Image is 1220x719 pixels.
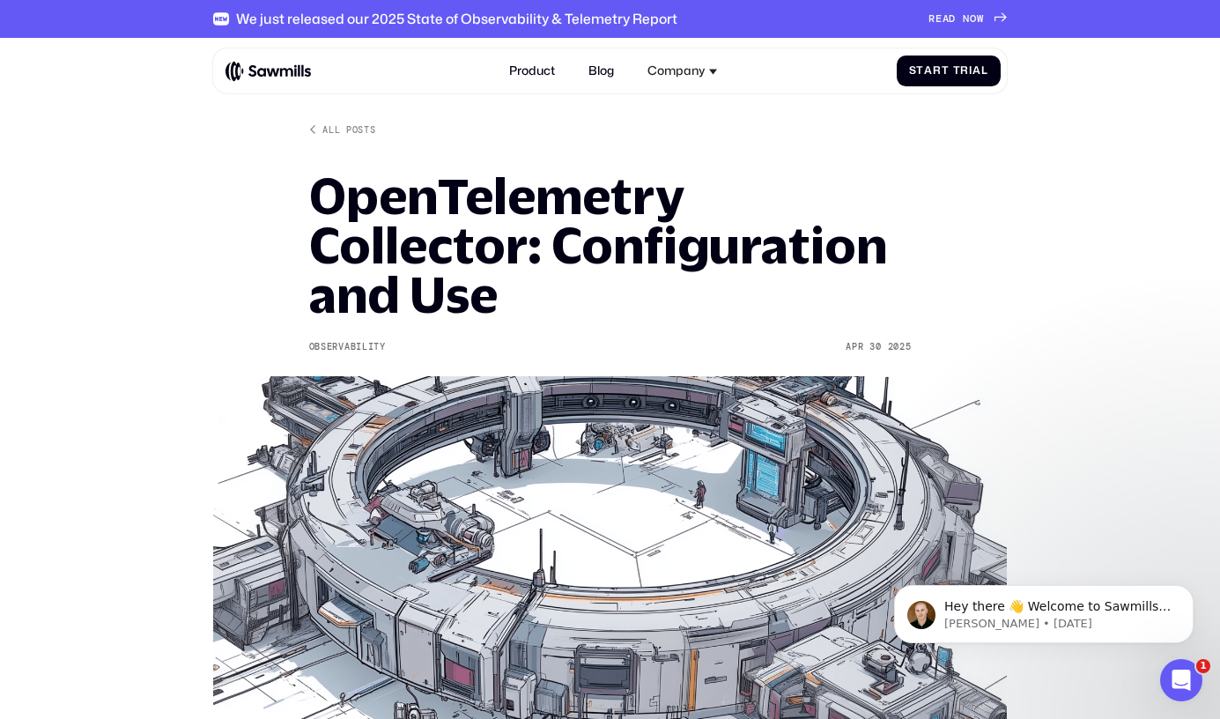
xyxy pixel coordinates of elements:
div: 2025 [888,342,912,352]
span: t [916,64,924,78]
a: StartTrial [897,56,1001,86]
a: Blog [580,55,624,87]
div: Company [639,55,726,87]
div: Apr [846,342,863,352]
span: r [933,64,942,78]
div: All posts [322,123,375,136]
span: W [977,12,984,26]
span: a [924,64,933,78]
span: 1 [1196,659,1210,673]
a: READNOW [928,12,1007,26]
span: a [972,64,981,78]
span: r [960,64,969,78]
span: O [970,12,977,26]
iframe: Intercom live chat [1160,659,1202,701]
span: D [949,12,956,26]
span: N [963,12,970,26]
span: S [909,64,917,78]
span: l [981,64,988,78]
span: A [943,12,950,26]
span: t [942,64,950,78]
iframe: Intercom notifications message [868,548,1220,671]
div: Company [647,63,705,78]
a: Product [500,55,565,87]
span: E [935,12,943,26]
span: R [928,12,935,26]
a: All posts [309,123,376,136]
span: i [969,64,972,78]
span: T [953,64,961,78]
div: We just released our 2025 State of Observability & Telemetry Report [236,11,677,27]
div: Observability [309,342,386,352]
div: 30 [869,342,881,352]
h1: OpenTelemetry Collector: Configuration and Use [309,171,912,319]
